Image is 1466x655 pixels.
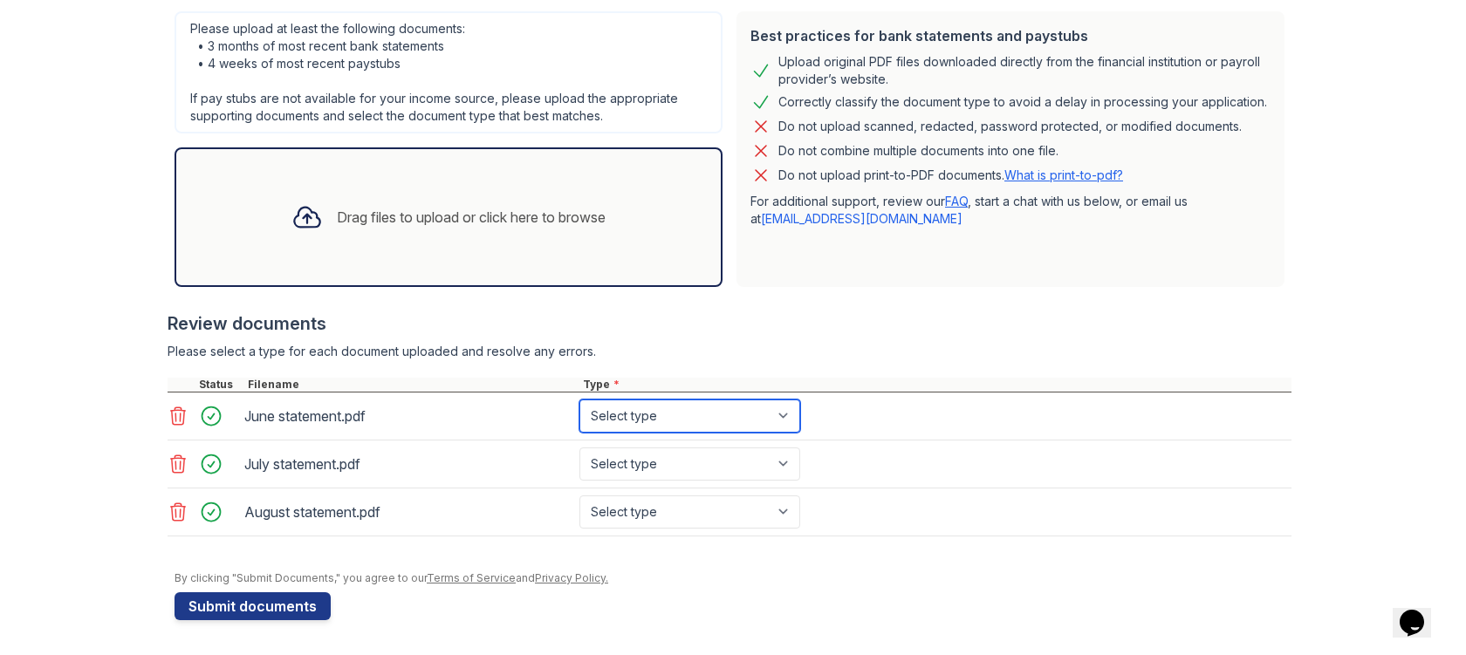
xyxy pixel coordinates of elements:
a: FAQ [945,194,968,208]
div: Drag files to upload or click here to browse [337,207,606,228]
div: Type [579,378,1291,392]
p: For additional support, review our , start a chat with us below, or email us at [750,193,1271,228]
a: Terms of Service [427,571,516,584]
div: Upload original PDF files downloaded directly from the financial institution or payroll provider’... [778,53,1271,88]
p: Do not upload print-to-PDF documents. [778,167,1123,184]
button: Submit documents [175,592,331,620]
div: July statement.pdf [244,450,572,478]
iframe: chat widget [1393,585,1449,638]
div: Review documents [168,311,1291,336]
div: Please select a type for each document uploaded and resolve any errors. [168,343,1291,360]
div: Correctly classify the document type to avoid a delay in processing your application. [778,92,1267,113]
div: August statement.pdf [244,498,572,526]
div: By clicking "Submit Documents," you agree to our and [175,571,1291,585]
a: What is print-to-pdf? [1004,167,1123,182]
a: Privacy Policy. [535,571,608,584]
a: [EMAIL_ADDRESS][DOMAIN_NAME] [761,211,962,226]
div: Status [195,378,244,392]
div: Do not combine multiple documents into one file. [778,140,1058,161]
div: Please upload at least the following documents: • 3 months of most recent bank statements • 4 wee... [175,11,723,133]
div: June statement.pdf [244,402,572,430]
div: Best practices for bank statements and paystubs [750,25,1271,46]
div: Do not upload scanned, redacted, password protected, or modified documents. [778,116,1242,137]
div: Filename [244,378,579,392]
